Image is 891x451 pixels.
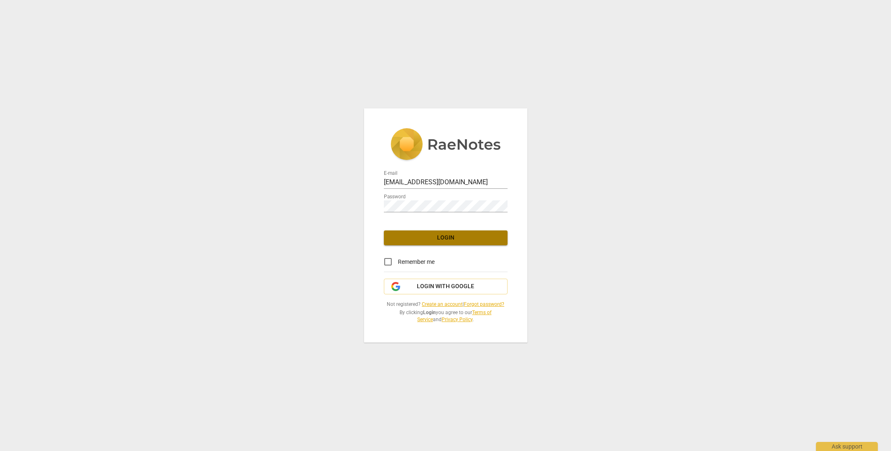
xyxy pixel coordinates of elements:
[442,317,473,322] a: Privacy Policy
[384,279,508,294] button: Login with Google
[384,195,406,200] label: Password
[384,309,508,323] span: By clicking you agree to our and .
[384,171,397,176] label: E-mail
[816,442,878,451] div: Ask support
[384,301,508,308] span: Not registered? |
[384,230,508,245] button: Login
[390,234,501,242] span: Login
[422,301,463,307] a: Create an account
[390,128,501,162] img: 5ac2273c67554f335776073100b6d88f.svg
[423,310,436,315] b: Login
[417,282,474,291] span: Login with Google
[398,258,435,266] span: Remember me
[464,301,504,307] a: Forgot password?
[417,310,491,322] a: Terms of Service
